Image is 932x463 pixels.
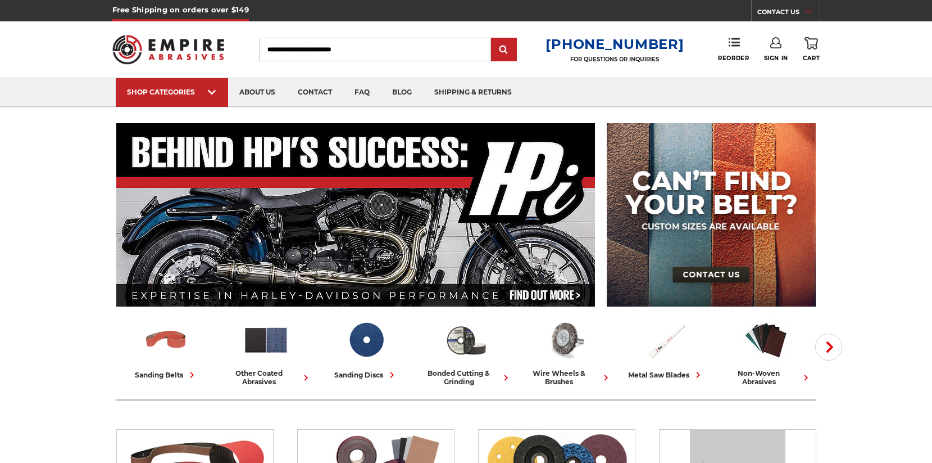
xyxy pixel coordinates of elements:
[543,317,589,363] img: Wire Wheels & Brushes
[381,78,423,107] a: blog
[718,37,749,61] a: Reorder
[764,55,788,62] span: Sign In
[545,56,684,63] p: FOR QUESTIONS OR INQUIRIES
[228,78,287,107] a: about us
[493,39,515,61] input: Submit
[421,369,512,386] div: bonded cutting & grinding
[803,37,820,62] a: Cart
[112,28,225,71] img: Empire Abrasives
[521,369,612,386] div: wire wheels & brushes
[287,78,343,107] a: contact
[443,317,489,363] img: Bonded Cutting & Grinding
[607,123,816,307] img: promo banner for custom belts.
[116,123,595,307] img: Banner for an interview featuring Horsepower Inc who makes Harley performance upgrades featured o...
[343,317,389,363] img: Sanding Discs
[423,78,523,107] a: shipping & returns
[143,317,189,363] img: Sanding Belts
[643,317,689,363] img: Metal Saw Blades
[221,317,312,386] a: other coated abrasives
[621,317,712,381] a: metal saw blades
[421,317,512,386] a: bonded cutting & grinding
[815,334,842,361] button: Next
[721,317,812,386] a: non-woven abrasives
[803,55,820,62] span: Cart
[343,78,381,107] a: faq
[721,369,812,386] div: non-woven abrasives
[757,6,820,21] a: CONTACT US
[628,369,704,381] div: metal saw blades
[221,369,312,386] div: other coated abrasives
[121,317,212,381] a: sanding belts
[743,317,789,363] img: Non-woven Abrasives
[718,55,749,62] span: Reorder
[334,369,398,381] div: sanding discs
[521,317,612,386] a: wire wheels & brushes
[545,36,684,52] a: [PHONE_NUMBER]
[135,369,198,381] div: sanding belts
[127,88,217,96] div: SHOP CATEGORIES
[243,317,289,363] img: Other Coated Abrasives
[321,317,412,381] a: sanding discs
